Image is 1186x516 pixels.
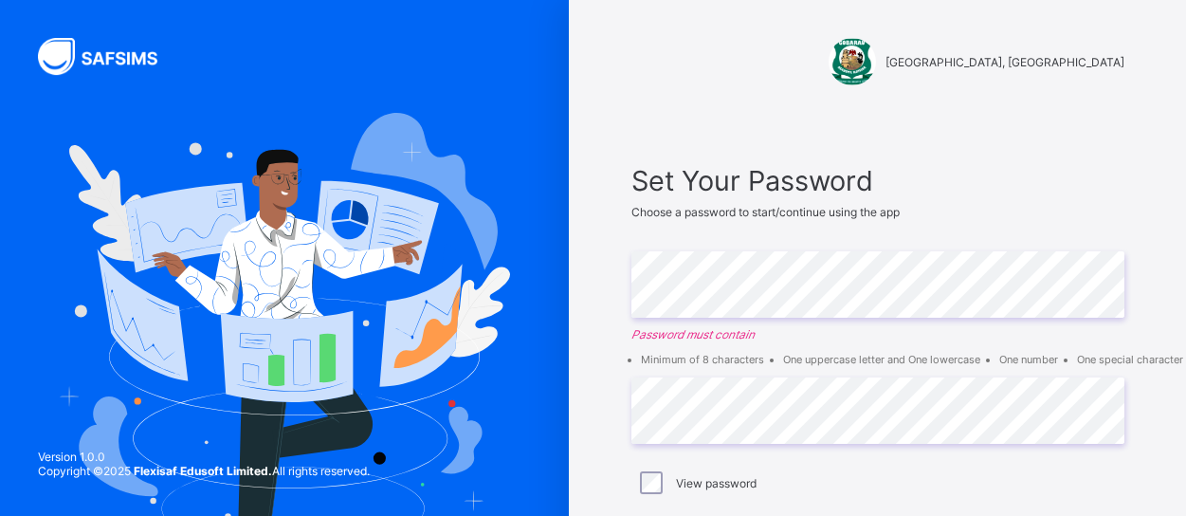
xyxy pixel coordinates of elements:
label: View password [676,476,757,490]
span: [GEOGRAPHIC_DATA], [GEOGRAPHIC_DATA] [885,55,1124,69]
li: One special character [1077,353,1183,366]
span: Choose a password to start/continue using the app [631,205,900,219]
li: One uppercase letter and One lowercase [783,353,980,366]
li: Minimum of 8 characters [641,353,764,366]
span: Set Your Password [631,164,1124,197]
strong: Flexisaf Edusoft Limited. [134,464,272,478]
img: SAFSIMS Logo [38,38,180,75]
img: GOBARAU ACADEMY, KATSINA [829,38,876,85]
em: Password must contain [631,327,1124,341]
span: Copyright © 2025 All rights reserved. [38,464,370,478]
span: Version 1.0.0 [38,450,370,464]
li: One number [999,353,1058,366]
